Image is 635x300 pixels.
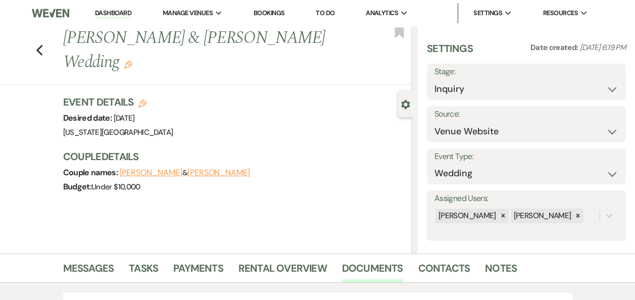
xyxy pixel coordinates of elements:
label: Assigned Users: [434,191,618,206]
span: Analytics [366,8,398,18]
button: [PERSON_NAME] [187,169,250,177]
a: Contacts [418,260,470,282]
a: Rental Overview [238,260,327,282]
span: Budget: [63,181,92,192]
h1: [PERSON_NAME] & [PERSON_NAME] Wedding [63,26,339,74]
label: Source: [434,107,618,122]
a: Notes [485,260,517,282]
button: Edit [124,60,132,69]
div: [PERSON_NAME] [435,209,498,223]
div: [PERSON_NAME] [511,209,573,223]
span: [US_STATE][GEOGRAPHIC_DATA] [63,127,173,137]
label: Event Type: [434,149,618,164]
h3: Couple Details [63,149,403,164]
span: [DATE] [114,113,135,123]
span: [DATE] 6:19 PM [580,42,626,53]
span: Resources [543,8,578,18]
span: Under $10,000 [91,182,140,192]
span: Date created: [530,42,580,53]
a: Messages [63,260,114,282]
a: To Do [316,9,334,17]
label: Stage: [434,65,618,79]
button: Close lead details [401,99,410,109]
button: [PERSON_NAME] [120,169,182,177]
h3: Settings [427,41,473,64]
span: Settings [473,8,502,18]
a: Payments [173,260,223,282]
a: Documents [342,260,403,282]
span: Couple names: [63,167,120,178]
h3: Event Details [63,95,173,109]
a: Bookings [254,9,285,17]
a: Dashboard [95,9,131,18]
span: Desired date: [63,113,114,123]
span: Manage Venues [163,8,213,18]
a: Tasks [129,260,158,282]
img: Weven Logo [32,3,69,24]
span: & [120,168,250,178]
